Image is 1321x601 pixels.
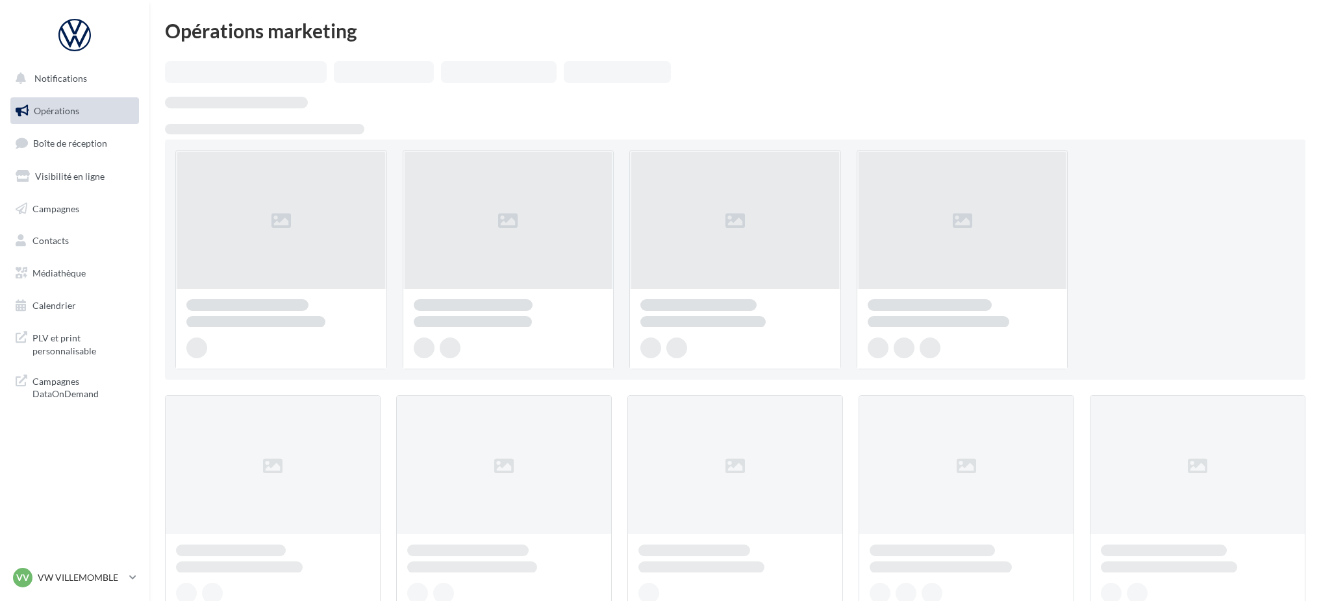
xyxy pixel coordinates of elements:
span: Médiathèque [32,267,86,278]
a: Visibilité en ligne [8,163,142,190]
span: Calendrier [32,300,76,311]
span: Campagnes DataOnDemand [32,373,134,400]
span: Contacts [32,235,69,246]
span: Visibilité en ligne [35,171,105,182]
span: PLV et print personnalisable [32,329,134,357]
span: Opérations [34,105,79,116]
a: Campagnes DataOnDemand [8,367,142,406]
span: Campagnes [32,202,79,214]
a: Campagnes [8,195,142,223]
p: VW VILLEMOMBLE [38,571,124,584]
div: Opérations marketing [165,21,1305,40]
a: Contacts [8,227,142,254]
span: Boîte de réception [33,138,107,149]
a: Boîte de réception [8,129,142,157]
span: Notifications [34,73,87,84]
a: Médiathèque [8,260,142,287]
a: PLV et print personnalisable [8,324,142,362]
a: Opérations [8,97,142,125]
span: VV [16,571,29,584]
a: VV VW VILLEMOMBLE [10,565,139,590]
button: Notifications [8,65,136,92]
a: Calendrier [8,292,142,319]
